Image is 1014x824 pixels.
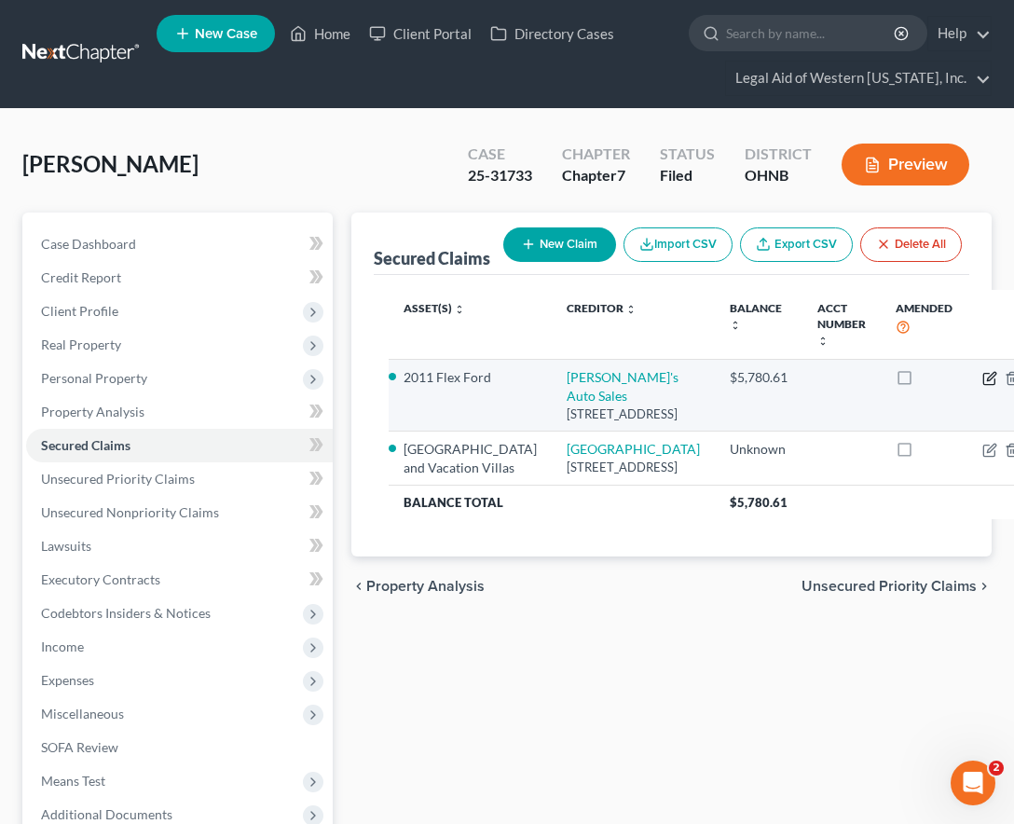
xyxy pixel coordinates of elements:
[404,440,537,477] li: [GEOGRAPHIC_DATA] and Vacation Villas
[817,301,866,347] a: Acct Number unfold_more
[41,303,118,319] span: Client Profile
[351,579,366,594] i: chevron_left
[41,571,160,587] span: Executory Contracts
[562,144,630,165] div: Chapter
[740,227,853,262] a: Export CSV
[26,496,333,529] a: Unsecured Nonpriority Claims
[360,17,481,50] a: Client Portal
[41,806,172,822] span: Additional Documents
[26,563,333,597] a: Executory Contracts
[41,370,147,386] span: Personal Property
[374,247,490,269] div: Secured Claims
[454,304,465,315] i: unfold_more
[366,579,485,594] span: Property Analysis
[617,166,625,184] span: 7
[404,368,537,387] li: 2011 Flex Ford
[503,227,616,262] button: New Claim
[730,368,788,387] div: $5,780.61
[730,320,741,331] i: unfold_more
[562,165,630,186] div: Chapter
[41,706,124,721] span: Miscellaneous
[745,165,812,186] div: OHNB
[41,504,219,520] span: Unsecured Nonpriority Claims
[468,165,532,186] div: 25-31733
[26,261,333,295] a: Credit Report
[567,459,700,476] div: [STREET_ADDRESS]
[623,227,733,262] button: Import CSV
[567,369,678,404] a: [PERSON_NAME]'s Auto Sales
[26,429,333,462] a: Secured Claims
[41,336,121,352] span: Real Property
[41,471,195,487] span: Unsecured Priority Claims
[41,739,118,755] span: SOFA Review
[881,290,967,360] th: Amended
[351,579,485,594] button: chevron_left Property Analysis
[41,437,130,453] span: Secured Claims
[281,17,360,50] a: Home
[567,301,637,315] a: Creditor unfold_more
[802,579,977,594] span: Unsecured Priority Claims
[842,144,969,185] button: Preview
[660,144,715,165] div: Status
[195,27,257,41] span: New Case
[730,301,782,331] a: Balance unfold_more
[481,17,623,50] a: Directory Cases
[860,227,962,262] button: Delete All
[989,761,1004,776] span: 2
[26,395,333,429] a: Property Analysis
[660,165,715,186] div: Filed
[977,579,992,594] i: chevron_right
[802,579,992,594] button: Unsecured Priority Claims chevron_right
[41,639,84,654] span: Income
[928,17,991,50] a: Help
[404,301,465,315] a: Asset(s) unfold_more
[468,144,532,165] div: Case
[26,529,333,563] a: Lawsuits
[41,773,105,789] span: Means Test
[726,16,897,50] input: Search by name...
[567,405,700,423] div: [STREET_ADDRESS]
[726,62,991,95] a: Legal Aid of Western [US_STATE], Inc.
[389,486,715,519] th: Balance Total
[730,440,788,459] div: Unknown
[41,538,91,554] span: Lawsuits
[745,144,812,165] div: District
[567,441,700,457] a: [GEOGRAPHIC_DATA]
[26,227,333,261] a: Case Dashboard
[41,404,144,419] span: Property Analysis
[41,236,136,252] span: Case Dashboard
[26,462,333,496] a: Unsecured Priority Claims
[22,150,199,177] span: [PERSON_NAME]
[41,672,94,688] span: Expenses
[730,495,788,510] span: $5,780.61
[41,269,121,285] span: Credit Report
[817,336,829,347] i: unfold_more
[41,605,211,621] span: Codebtors Insiders & Notices
[625,304,637,315] i: unfold_more
[26,731,333,764] a: SOFA Review
[951,761,995,805] iframe: Intercom live chat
